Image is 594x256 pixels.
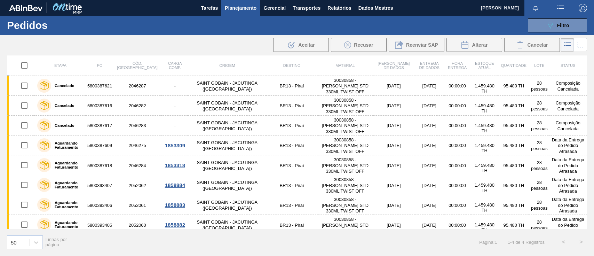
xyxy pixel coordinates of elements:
font: [DATE] [387,203,401,208]
font: 28 pessoas [531,160,548,171]
font: Entrega de dados [419,61,439,70]
font: Filtro [557,23,569,28]
font: BR13 - Piraí [280,103,304,108]
font: 95.480 TH [504,123,524,129]
font: Aguardando Faturamento [55,161,78,169]
font: [DATE] [387,183,401,188]
font: Cancelado [55,103,74,108]
font: Aguardando Faturamento [55,201,78,209]
font: 95.480 TH [504,203,524,208]
div: Cancelar Pedidos em Massa [504,38,560,52]
font: 1853318 [165,162,185,168]
font: Composição Cancelada [556,120,580,131]
font: 1858882 [165,222,185,228]
font: 1.459.480 TH [475,83,494,94]
font: 00:00:00 [449,103,466,108]
font: [DATE] [387,123,401,129]
font: Cancelado [55,84,74,88]
font: Alterar [472,42,488,48]
font: 1.459.480 TH [475,143,494,153]
font: - [174,103,176,108]
font: Estoque atual [475,61,494,70]
button: Cancelar [504,38,560,52]
font: SAINT GOBAIN - JACUTINGA ([GEOGRAPHIC_DATA]) [197,80,258,92]
font: 1 [508,240,510,245]
font: - [174,83,176,88]
font: Aguardando Faturamento [55,220,78,229]
font: 1.459.480 TH [475,163,494,173]
font: Composição Cancelada [556,80,580,92]
font: 1.459.480 TH [475,222,494,233]
a: Aguardando Faturamento58003934072052062SAINT GOBAIN - JACUTINGA ([GEOGRAPHIC_DATA])BR13 - Piraí30... [7,175,587,195]
font: 30030858 - [PERSON_NAME] STD 330ML TWIST OFF [322,157,369,174]
a: Aguardando Faturamento58003934062052061SAINT GOBAIN - JACUTINGA ([GEOGRAPHIC_DATA])BR13 - Piraí30... [7,195,587,215]
font: 00:00:00 [449,203,466,208]
font: 30030858 - [PERSON_NAME] STD 330ML TWIST OFF [322,117,369,134]
font: 30030858 - [PERSON_NAME] STD 330ML TWIST OFF [322,137,369,154]
font: [DATE] [422,163,436,168]
font: Origem [219,63,235,68]
font: 00:00:00 [449,183,466,188]
font: Carga Comp. [168,61,182,70]
font: Página [479,240,493,245]
font: Material [335,63,355,68]
font: SAINT GOBAIN - JACUTINGA ([GEOGRAPHIC_DATA]) [197,140,258,151]
div: Reenviar SAP [389,38,444,52]
button: Alterar [446,38,502,52]
font: 5800387616 [87,103,112,108]
font: [DATE] [422,203,436,208]
font: SAINT GOBAIN - JACUTINGA ([GEOGRAPHIC_DATA]) [197,200,258,211]
font: < [562,239,565,245]
font: - [174,123,176,129]
div: Recusar [331,38,387,52]
font: SAINT GOBAIN - JACUTINGA ([GEOGRAPHIC_DATA]) [197,100,258,111]
font: SAINT GOBAIN - JACUTINGA ([GEOGRAPHIC_DATA]) [197,160,258,171]
font: [DATE] [387,223,401,228]
font: Cód. [GEOGRAPHIC_DATA] [117,61,157,70]
font: Data da Entrega do Pedido Atrasada [552,137,584,154]
img: ações do usuário [556,4,565,12]
font: 00:00:00 [449,163,466,168]
font: 1.459.480 TH [475,202,494,213]
font: 95.480 TH [504,83,524,88]
font: 1853309 [165,142,185,148]
font: 30030858 - [PERSON_NAME] STD 330ML TWIST OFF [322,177,369,194]
font: Relatórios [327,5,351,11]
font: 95.480 TH [504,103,524,108]
font: 95.480 TH [504,163,524,168]
div: Aceitar [273,38,329,52]
div: Alterar Pedido [446,38,502,52]
font: Etapa [54,63,66,68]
font: [DATE] [387,143,401,148]
font: 5800387609 [87,143,112,148]
font: SAINT GOBAIN - JACUTINGA ([GEOGRAPHIC_DATA]) [197,180,258,191]
font: BR13 - Piraí [280,223,304,228]
font: 50 [11,239,17,245]
font: 30030858 - [PERSON_NAME] STD 330ML TWIST OFF [322,98,369,114]
font: 95.480 TH [504,143,524,148]
font: 4 [522,240,524,245]
button: < [555,233,572,251]
font: 1858884 [165,182,185,188]
font: 5800387621 [87,83,112,88]
font: 2046282 [129,103,146,108]
font: 5800387618 [87,163,112,168]
font: 1.459.480 TH [475,103,494,114]
font: [DATE] [422,103,436,108]
font: 2046283 [129,123,146,129]
font: [DATE] [422,123,436,129]
font: BR13 - Piraí [280,123,304,129]
font: Aguardando Faturamento [55,181,78,189]
font: Linhas por página [46,237,67,247]
a: Aguardando Faturamento58003876182046284SAINT GOBAIN - JACUTINGA ([GEOGRAPHIC_DATA])BR13 - Piraí30... [7,155,587,175]
font: 5800393406 [87,203,112,208]
font: 28 pessoas [531,80,548,92]
font: Lote [534,63,544,68]
font: 28 pessoas [531,180,548,191]
font: Planejamento [225,5,256,11]
font: 95.480 TH [504,183,524,188]
font: Pedidos [7,20,48,31]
